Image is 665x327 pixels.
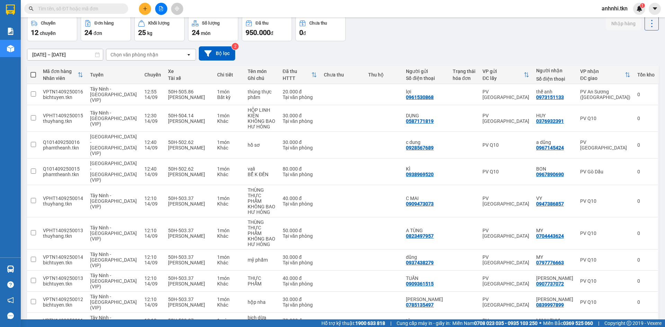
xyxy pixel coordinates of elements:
[168,260,210,265] div: [PERSON_NAME]
[31,28,38,37] span: 12
[41,21,55,26] div: Chuyến
[7,297,14,303] span: notification
[168,172,210,177] div: [PERSON_NAME]
[43,260,83,265] div: bichtuyen.tkn
[155,3,167,15] button: file-add
[248,204,276,215] div: KHÔNG BAO HƯ HỎNG
[256,21,268,26] div: Đã thu
[144,254,161,260] div: 12:10
[596,4,633,13] span: anhnhi.tkn
[606,17,641,30] button: Nhập hàng
[168,254,210,260] div: 50H-503.37
[303,30,306,36] span: đ
[188,16,238,41] button: Số lượng24món
[217,166,241,172] div: 1 món
[201,30,211,36] span: món
[580,116,630,121] div: PV Q10
[536,260,564,265] div: 0797776663
[144,201,161,207] div: 14/09
[283,166,317,172] div: 80.000 đ
[144,94,161,100] div: 14/09
[143,6,148,11] span: plus
[168,69,210,74] div: Xe
[482,228,529,239] div: PV [GEOGRAPHIC_DATA]
[168,145,210,151] div: [PERSON_NAME]
[283,281,317,287] div: Tại văn phòng
[43,172,83,177] div: phamtheanh.tkn
[271,30,273,36] span: đ
[539,322,541,325] span: ⚪️
[144,318,161,323] div: 12:10
[90,193,137,209] span: Tây Ninh - [GEOGRAPHIC_DATA] (VIP)
[168,89,210,94] div: 50H-505.86
[482,69,524,74] div: VP gửi
[248,89,276,100] div: thùng thực phẩm
[295,16,346,41] button: Chưa thu0đ
[543,319,593,327] span: Miền Bắc
[637,92,655,97] div: 0
[232,43,239,50] sup: 2
[246,28,271,37] span: 950.000
[536,275,573,281] div: DUY KHANG
[168,297,210,302] div: 50H-503.37
[580,278,630,284] div: PV Q10
[43,166,83,172] div: Q101409250015
[217,196,241,201] div: 1 món
[144,281,161,287] div: 14/09
[482,89,529,100] div: PV [GEOGRAPHIC_DATA]
[168,281,210,287] div: [PERSON_NAME]
[580,230,630,236] div: PV Q10
[248,187,276,204] div: THÙNG THỰC PHẨM
[43,118,83,124] div: thuyhang.tkn
[283,297,317,302] div: 30.000 đ
[90,72,138,78] div: Tuyến
[148,21,169,26] div: Khối lượng
[43,254,83,260] div: VPTN1409250014
[283,145,317,151] div: Tại văn phòng
[324,72,361,78] div: Chưa thu
[248,172,276,177] div: BỂ K ĐỀN
[283,172,317,177] div: Tại văn phòng
[536,94,564,100] div: 0973151133
[144,139,161,145] div: 12:40
[536,166,573,172] div: BON
[283,89,317,94] div: 20.000 đ
[168,94,210,100] div: [PERSON_NAME]
[144,72,161,78] div: Chuyến
[283,318,317,323] div: 70.000 đ
[217,281,241,287] div: Khác
[283,69,311,74] div: Đã thu
[406,75,445,81] div: Số điện thoại
[406,196,445,201] div: C MAI
[580,139,630,151] div: PV [GEOGRAPHIC_DATA]
[397,319,451,327] span: Cung cấp máy in - giấy in:
[144,260,161,265] div: 14/09
[199,46,235,61] button: Bộ lọc
[144,233,161,239] div: 14/09
[580,299,630,305] div: PV Q10
[217,145,241,151] div: Khác
[65,26,290,34] li: Hotline: 1900 8153
[168,275,210,281] div: 50H-503.37
[168,196,210,201] div: 50H-503.37
[637,72,655,78] div: Tồn kho
[406,89,445,94] div: lợi
[248,275,276,287] div: THỰC PHẨM
[368,72,399,78] div: Thu hộ
[641,3,644,8] span: 1
[453,69,476,74] div: Trạng thái
[217,172,241,177] div: Khác
[7,265,14,273] img: warehouse-icon
[43,139,83,145] div: Q101409250016
[217,113,241,118] div: 1 món
[536,139,573,145] div: a dũng
[637,142,655,148] div: 0
[7,28,14,35] img: solution-icon
[95,21,114,26] div: Đơn hàng
[6,4,15,15] img: logo-vxr
[536,281,564,287] div: 0907737072
[406,275,445,281] div: TUẤN
[217,233,241,239] div: Khác
[43,89,83,94] div: VPTN1409250016
[217,260,241,265] div: Khác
